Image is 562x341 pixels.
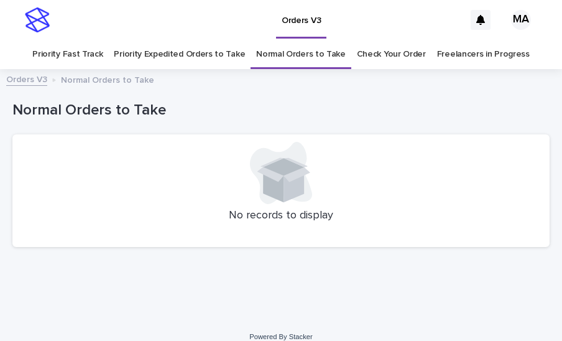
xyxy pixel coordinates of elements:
a: Priority Expedited Orders to Take [114,40,245,69]
div: MA [511,10,531,30]
a: Freelancers in Progress [437,40,530,69]
a: Powered By Stacker [249,333,312,340]
a: Orders V3 [6,72,47,86]
a: Check Your Order [357,40,426,69]
h1: Normal Orders to Take [12,101,550,119]
p: Normal Orders to Take [61,72,154,86]
p: No records to display [20,209,542,223]
a: Normal Orders to Take [256,40,346,69]
a: Priority Fast Track [32,40,103,69]
img: stacker-logo-s-only.png [25,7,50,32]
